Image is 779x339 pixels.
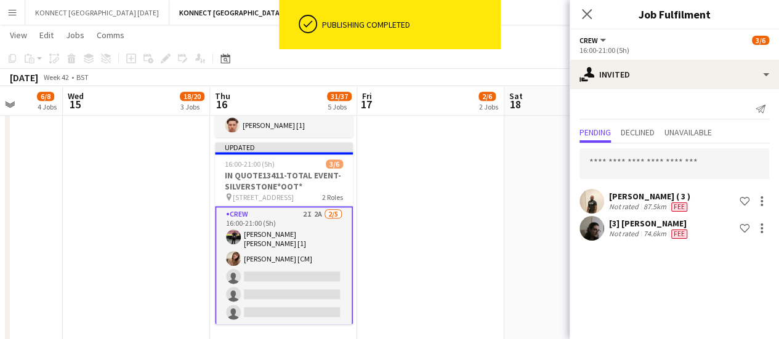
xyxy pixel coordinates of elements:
div: [3] [PERSON_NAME] [609,218,690,229]
div: [PERSON_NAME] ( 3 ) [609,191,690,202]
div: 87.5km [641,202,669,212]
div: Not rated [609,202,641,212]
span: 6/8 [37,92,54,101]
a: Comms [92,27,129,43]
span: Declined [621,128,655,137]
div: Publishing completed [322,19,496,30]
div: Crew has different fees then in role [669,229,690,239]
div: 4 Jobs [38,102,57,111]
span: 3/6 [752,36,769,45]
div: Crew has different fees then in role [669,202,690,212]
span: View [10,30,27,41]
span: Edit [39,30,54,41]
span: 16:00-21:00 (5h) [225,159,275,169]
span: 15 [66,97,84,111]
span: [STREET_ADDRESS] [233,193,294,202]
app-card-role: Crew2I2A2/516:00-21:00 (5h)[PERSON_NAME] [PERSON_NAME] [1][PERSON_NAME] [CM] [215,206,353,325]
span: 17 [360,97,372,111]
div: BST [76,73,89,82]
span: 2 Roles [322,193,343,202]
span: Crew [579,36,598,45]
span: Thu [215,90,230,102]
span: Fee [671,202,687,212]
button: Crew [579,36,608,45]
div: Not rated [609,229,641,239]
span: Week 42 [41,73,71,82]
span: 3/6 [326,159,343,169]
h3: Job Fulfilment [570,6,779,22]
span: 2/6 [478,92,496,101]
div: [DATE] [10,71,38,84]
span: Jobs [66,30,84,41]
div: 74.6km [641,229,669,239]
div: 5 Jobs [328,102,351,111]
div: Updated [215,142,353,152]
span: Fee [671,229,687,239]
div: Invited [570,60,779,89]
app-job-card: Updated16:00-21:00 (5h)3/6IN QUOTE13411-TOTAL EVENT-SILVERSTONE*OOT* [STREET_ADDRESS]2 RolesCrew2... [215,142,353,324]
span: 31/37 [327,92,352,101]
span: Comms [97,30,124,41]
span: 16 [213,97,230,111]
button: KONNECT [GEOGRAPHIC_DATA] [DATE] [169,1,315,25]
span: Unavailable [664,128,712,137]
div: 16:00-21:00 (5h) [579,46,769,55]
div: 2 Jobs [479,102,498,111]
div: 3 Jobs [180,102,204,111]
span: Pending [579,128,611,137]
a: Jobs [61,27,89,43]
button: KONNECT [GEOGRAPHIC_DATA] [DATE] [25,1,169,25]
span: 18/20 [180,92,204,101]
span: Sat [509,90,523,102]
span: 18 [507,97,523,111]
span: Wed [68,90,84,102]
app-card-role: Crew1/114:00-17:00 (3h)[PERSON_NAME] [1] [215,95,353,137]
a: View [5,27,32,43]
h3: IN QUOTE13411-TOTAL EVENT-SILVERSTONE*OOT* [215,170,353,192]
span: Fri [362,90,372,102]
a: Edit [34,27,59,43]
